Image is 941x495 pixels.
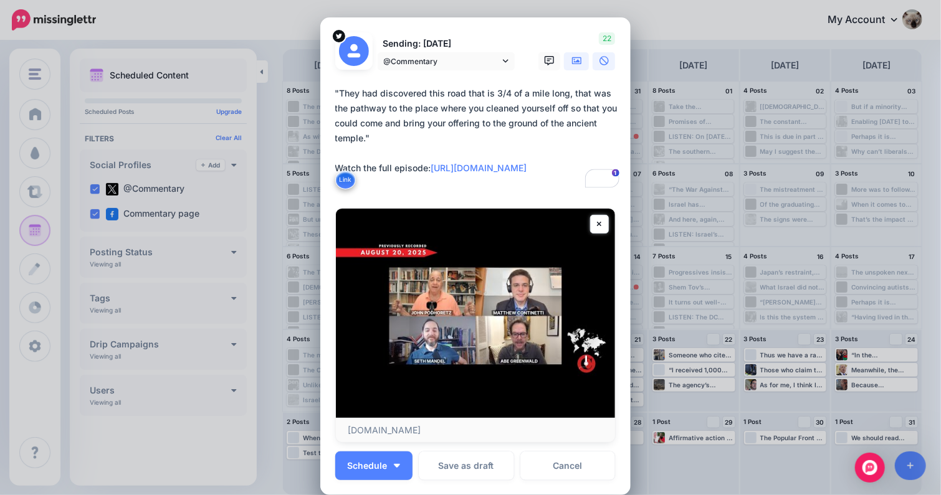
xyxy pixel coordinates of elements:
button: Save as draft [419,451,514,480]
span: Schedule [348,461,388,470]
button: Schedule [335,451,413,480]
p: Sending: [DATE] [378,37,515,51]
a: @Commentary [378,52,515,70]
img: user_default_image.png [339,36,369,66]
div: "They had discovered this road that is 3/4 of a mile long, that was the pathway to the place wher... [335,86,622,176]
a: Cancel [520,451,616,480]
button: Link [335,171,356,189]
img: arrow-down-white.png [394,464,400,468]
div: Open Intercom Messenger [855,453,885,483]
textarea: To enrich screen reader interactions, please activate Accessibility in Grammarly extension settings [335,86,622,191]
span: 22 [599,32,615,45]
p: [DOMAIN_NAME] [348,425,603,436]
span: @Commentary [384,55,500,68]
